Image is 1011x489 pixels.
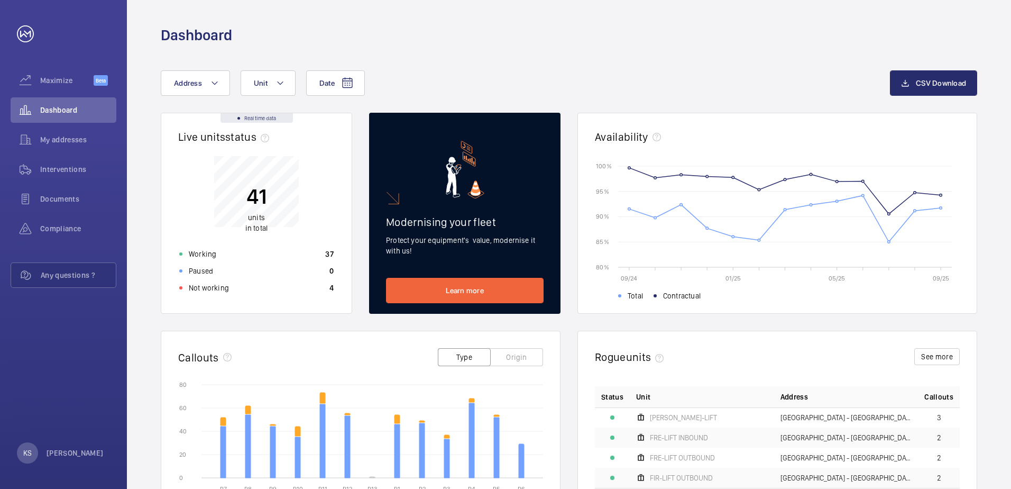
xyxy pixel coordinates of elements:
[179,428,187,435] text: 40
[596,263,609,270] text: 80 %
[780,434,912,441] span: [GEOGRAPHIC_DATA] - [GEOGRAPHIC_DATA],
[179,404,187,412] text: 60
[386,215,544,229] h2: Modernising your fleet
[650,434,708,441] span: FRE-LIFT INBOUND
[490,348,543,366] button: Origin
[621,275,637,282] text: 09/24
[189,249,216,259] p: Working
[386,278,544,303] a: Learn more
[780,454,912,461] span: [GEOGRAPHIC_DATA] - [GEOGRAPHIC_DATA],
[220,113,293,123] div: Real time data
[596,187,609,195] text: 95 %
[933,275,949,282] text: 09/25
[40,105,116,115] span: Dashboard
[245,212,268,233] p: in total
[595,350,668,364] h2: Rogue
[179,451,186,458] text: 20
[40,164,116,175] span: Interventions
[937,474,941,482] span: 2
[178,351,219,364] h2: Callouts
[325,249,334,259] p: 37
[306,70,365,96] button: Date
[179,381,187,388] text: 80
[189,283,229,293] p: Not working
[438,348,491,366] button: Type
[650,474,713,482] span: FIR-LIFT OUTBOUND
[386,235,544,256] p: Protect your equipment's value, modernise it with us!
[916,79,966,87] span: CSV Download
[596,213,609,220] text: 90 %
[937,454,941,461] span: 2
[40,194,116,204] span: Documents
[161,25,232,45] h1: Dashboard
[329,266,334,276] p: 0
[161,70,230,96] button: Address
[626,350,668,364] span: units
[595,130,648,143] h2: Availability
[596,238,609,246] text: 85 %
[914,348,960,365] button: See more
[937,414,941,421] span: 3
[890,70,977,96] button: CSV Download
[596,162,612,169] text: 100 %
[636,392,650,402] span: Unit
[329,283,334,293] p: 4
[924,392,953,402] span: Callouts
[601,392,623,402] p: Status
[663,291,701,301] span: Contractual
[40,223,116,234] span: Compliance
[23,448,32,458] p: KS
[40,134,116,145] span: My addresses
[254,79,268,87] span: Unit
[319,79,335,87] span: Date
[245,183,268,210] p: 41
[780,392,808,402] span: Address
[446,141,484,198] img: marketing-card.svg
[47,448,104,458] p: [PERSON_NAME]
[241,70,296,96] button: Unit
[829,275,845,282] text: 05/25
[650,414,717,421] span: [PERSON_NAME]-LIFT
[650,454,715,461] span: FRE-LIFT OUTBOUND
[189,266,213,276] p: Paused
[179,474,183,482] text: 0
[725,275,741,282] text: 01/25
[174,79,202,87] span: Address
[937,434,941,441] span: 2
[628,291,643,301] span: Total
[40,75,94,86] span: Maximize
[780,414,912,421] span: [GEOGRAPHIC_DATA] - [GEOGRAPHIC_DATA],
[94,75,108,86] span: Beta
[178,130,273,143] h2: Live units
[225,130,273,143] span: status
[248,213,265,222] span: units
[41,270,116,280] span: Any questions ?
[780,474,912,482] span: [GEOGRAPHIC_DATA] - [GEOGRAPHIC_DATA],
